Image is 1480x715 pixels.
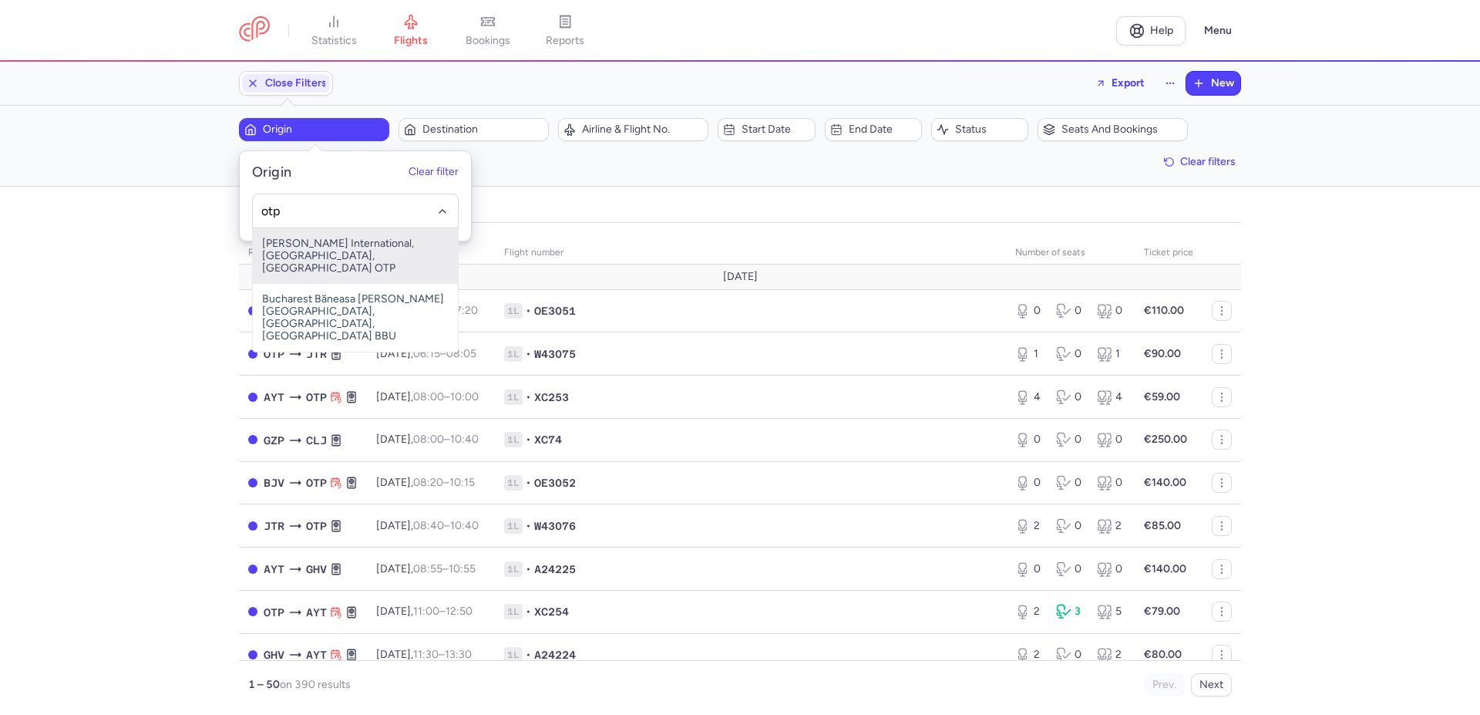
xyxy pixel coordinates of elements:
div: 4 [1015,390,1044,405]
time: 08:05 [446,347,476,360]
button: Status [931,118,1028,141]
div: 0 [1097,562,1125,577]
button: Seats and bookings [1038,118,1188,141]
span: [DATE] [723,271,758,283]
strong: €80.00 [1144,648,1182,661]
span: XC253 [534,390,569,405]
button: Export [1085,71,1155,96]
strong: €90.00 [1144,347,1181,360]
div: 0 [1056,432,1085,447]
button: Next [1191,673,1232,696]
div: 5 [1097,604,1125,619]
time: 10:00 [450,390,479,403]
span: 1L [504,475,523,491]
div: 0 [1097,303,1125,319]
span: [DATE], [376,648,472,661]
span: 1L [504,346,523,362]
strong: €140.00 [1144,476,1186,489]
span: • [526,562,531,577]
button: Menu [1195,16,1241,46]
strong: 1 – 50 [248,678,280,691]
span: OTP [306,518,327,535]
span: 1L [504,647,523,663]
span: AYT [264,561,284,578]
div: 0 [1056,303,1085,319]
span: AYT [264,389,284,406]
span: Bucharest Băneasa [PERSON_NAME][GEOGRAPHIC_DATA], [GEOGRAPHIC_DATA], [GEOGRAPHIC_DATA] BBU [253,284,458,352]
span: [DATE], [376,433,479,446]
span: GHV [306,561,327,578]
span: – [413,390,479,403]
button: Close Filters [240,72,332,95]
span: 1L [504,303,523,319]
span: – [413,476,475,489]
span: [PERSON_NAME] International, [GEOGRAPHIC_DATA], [GEOGRAPHIC_DATA] OTP [253,228,458,284]
div: 4 [1097,390,1125,405]
div: 0 [1015,432,1044,447]
div: 0 [1015,475,1044,491]
span: AYT [306,646,327,663]
div: 0 [1056,647,1085,663]
span: OTP [306,389,327,406]
button: Prev. [1144,673,1185,696]
time: 08:40 [413,519,444,532]
span: statistics [311,34,357,48]
span: Export [1112,77,1145,89]
span: [DATE], [376,476,475,489]
strong: €250.00 [1144,433,1187,446]
time: 11:30 [413,648,439,661]
span: OTP [306,474,327,491]
a: bookings [449,14,526,48]
strong: €59.00 [1144,390,1180,403]
span: • [526,518,531,534]
span: 1L [504,390,523,405]
span: AYT [306,604,327,621]
time: 11:00 [413,605,439,618]
div: 2 [1097,518,1125,534]
div: 2 [1015,604,1044,619]
span: Start date [742,123,809,136]
span: OTP [264,346,284,363]
span: Help [1150,25,1173,36]
span: CLJ [306,432,327,449]
a: reports [526,14,604,48]
th: number of seats [1006,241,1135,265]
th: Ticket price [1135,241,1202,265]
span: [DATE], [376,390,479,403]
time: 08:55 [413,562,442,575]
button: Clear filters [1159,150,1241,174]
span: [DATE], [376,562,476,575]
span: Origin [263,123,384,136]
button: Clear filter [409,167,459,179]
a: flights [372,14,449,48]
span: OE3051 [534,303,576,319]
time: 10:15 [449,476,475,489]
span: • [526,475,531,491]
span: JTR [306,346,327,363]
div: 1 [1097,346,1125,362]
a: Help [1116,16,1186,46]
span: JTR [264,518,284,535]
span: 1L [504,562,523,577]
span: Seats and bookings [1061,123,1182,136]
button: New [1186,72,1240,95]
span: 1L [504,518,523,534]
span: GZP [264,432,284,449]
time: 06:15 [413,347,440,360]
div: 2 [1097,647,1125,663]
time: 08:20 [413,476,443,489]
th: Flight number [495,241,1006,265]
div: 0 [1015,303,1044,319]
span: Airline & Flight No. [582,123,703,136]
span: A24224 [534,647,576,663]
time: 10:40 [450,433,479,446]
div: 0 [1056,562,1085,577]
strong: €110.00 [1144,304,1184,317]
a: statistics [295,14,372,48]
span: BJV [264,474,284,491]
span: W43076 [534,518,576,534]
div: 2 [1015,647,1044,663]
time: 07:20 [449,304,478,317]
span: A24225 [534,562,576,577]
span: on 390 results [280,678,351,691]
